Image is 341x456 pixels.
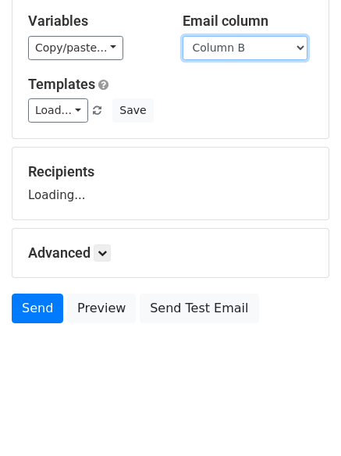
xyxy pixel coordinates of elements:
[28,98,88,123] a: Load...
[263,381,341,456] iframe: Chat Widget
[67,294,136,323] a: Preview
[140,294,258,323] a: Send Test Email
[12,294,63,323] a: Send
[112,98,153,123] button: Save
[28,244,313,262] h5: Advanced
[28,76,95,92] a: Templates
[28,12,159,30] h5: Variables
[28,163,313,180] h5: Recipients
[28,36,123,60] a: Copy/paste...
[28,163,313,204] div: Loading...
[183,12,314,30] h5: Email column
